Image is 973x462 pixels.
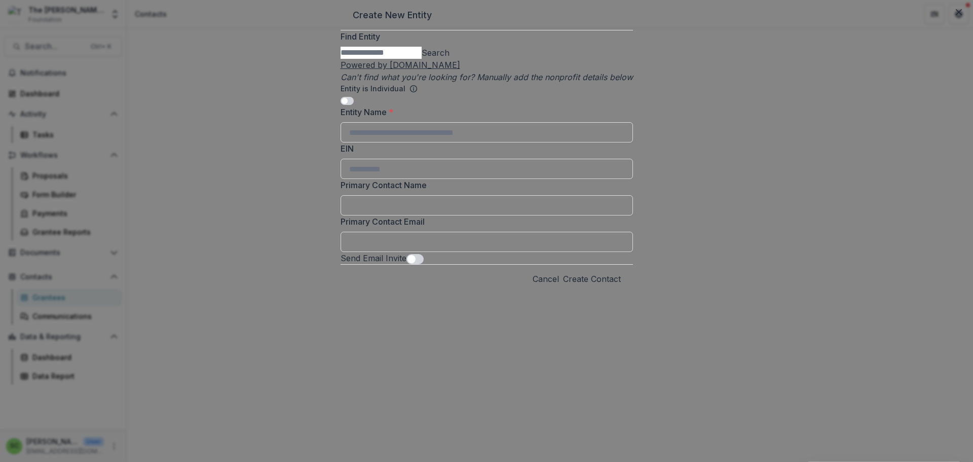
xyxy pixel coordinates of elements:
button: Close [951,4,967,20]
i: Can't find what you're looking for? Manually add the nonprofit details below [341,72,633,82]
label: Send Email Invite [341,253,406,263]
button: Create Contact [563,273,621,285]
p: Entity is Individual [341,83,405,94]
label: Primary Contact Name [341,179,627,191]
button: Search [422,47,450,59]
label: Entity Name [341,106,627,118]
u: Powered by [341,60,460,70]
label: Find Entity [341,30,627,43]
label: EIN [341,143,627,155]
a: [DOMAIN_NAME] [390,60,460,70]
label: Primary Contact Email [341,216,627,228]
button: Cancel [533,273,559,285]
